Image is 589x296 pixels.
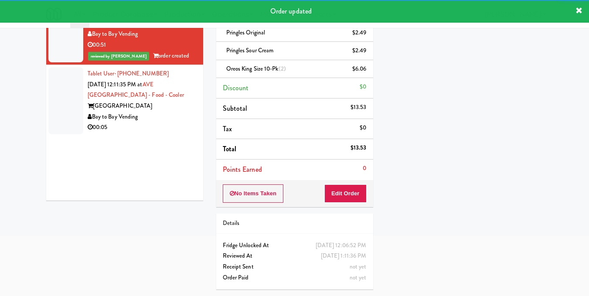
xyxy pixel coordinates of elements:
div: $2.49 [352,45,367,56]
div: [DATE] 12:06:52 PM [316,240,367,251]
div: $13.53 [351,102,367,113]
button: Edit Order [324,184,367,203]
span: Order updated [270,6,312,16]
span: Discount [223,83,249,93]
span: order created [153,51,189,60]
div: Order Paid [223,272,367,283]
div: [DATE] 1:11:36 PM [321,251,367,262]
button: No Items Taken [223,184,284,203]
div: $6.06 [352,64,367,75]
div: $0 [360,122,366,133]
div: Bay to Bay Vending [88,112,197,122]
span: Pringles Original [226,28,266,37]
span: Total [223,144,237,154]
div: $2.49 [352,27,367,38]
div: 0 [363,163,366,174]
div: $13.53 [351,143,367,153]
div: 00:51 [88,40,197,51]
div: Receipt Sent [223,262,367,272]
span: not yet [350,273,367,282]
a: Tablet User· [PHONE_NUMBER] [88,69,169,78]
div: $0 [360,82,366,92]
span: · [PHONE_NUMBER] [115,69,169,78]
span: Oreos King Size 10-Pk [226,65,286,73]
li: Tablet User· [PHONE_NUMBER][DATE] 12:11:35 PM atAVE [GEOGRAPHIC_DATA] - Food - Cooler[GEOGRAPHIC_... [46,65,203,136]
span: Subtotal [223,103,248,113]
div: Fridge Unlocked At [223,240,367,251]
div: Details [223,218,367,229]
span: Points Earned [223,164,262,174]
span: [DATE] 12:11:35 PM at [88,80,143,88]
span: (2) [279,65,286,73]
div: Bay to Bay Vending [88,29,197,40]
span: Pringles Sour Cream [226,46,274,54]
span: not yet [350,262,367,271]
span: reviewed by [PERSON_NAME] [88,52,150,61]
div: 00:05 [88,122,197,133]
span: Tax [223,124,232,134]
div: [GEOGRAPHIC_DATA] [88,101,197,112]
div: Reviewed At [223,251,367,262]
